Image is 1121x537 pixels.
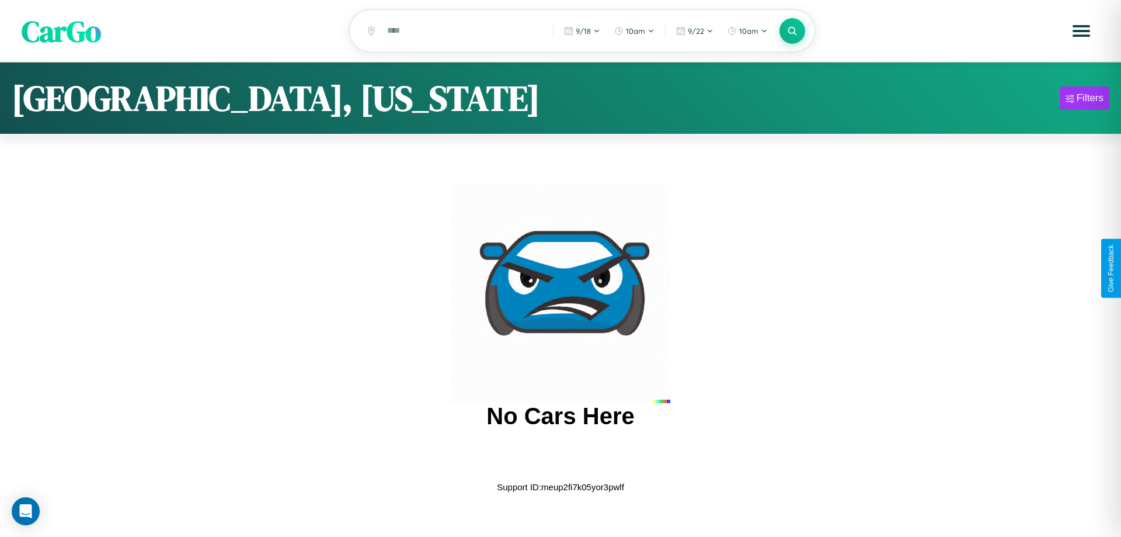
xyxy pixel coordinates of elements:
[451,183,670,403] img: car
[486,403,634,429] h2: No Cars Here
[1060,86,1109,110] button: Filters
[12,497,40,525] div: Open Intercom Messenger
[1065,15,1098,47] button: Open menu
[576,26,591,36] span: 9 / 18
[22,11,101,51] span: CarGo
[558,22,606,40] button: 9/18
[626,26,645,36] span: 10am
[722,22,774,40] button: 10am
[1077,92,1103,104] div: Filters
[1107,245,1115,292] div: Give Feedback
[497,479,624,495] p: Support ID: meup2fi7k05yor3pwlf
[608,22,660,40] button: 10am
[739,26,758,36] span: 10am
[12,74,540,122] h1: [GEOGRAPHIC_DATA], [US_STATE]
[670,22,719,40] button: 9/22
[688,26,704,36] span: 9 / 22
